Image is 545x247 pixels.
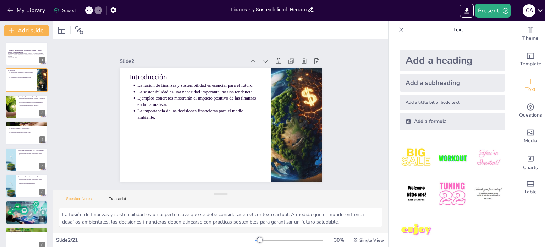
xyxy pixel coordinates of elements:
p: Bonos y préstamos son herramientas clave para la financiación. [9,229,45,231]
div: 6 [39,189,45,195]
img: 4.jpeg [400,177,433,210]
button: Present [475,4,511,18]
div: 4 [39,136,45,143]
button: Export to PowerPoint [460,4,474,18]
p: La sostenibilidad es una necesidad imperante, no una tendencia. [9,73,35,74]
div: 3 [39,110,45,116]
img: 3.jpeg [472,141,505,174]
span: Media [524,137,538,145]
p: Creciente demanda por soluciones sostenibles. [20,182,45,183]
p: Contexto y Panorama General [18,96,45,98]
div: 2 [6,68,48,92]
div: Slide 2 / 21 [56,237,255,243]
p: La conciencia sobre la conservación está en aumento. [20,101,45,102]
div: Change the overall theme [516,21,545,47]
div: 5 [6,148,48,171]
strong: Finanzas y Sostenibilidad: Herramientas para Proteger nuestro Entorno Natural [8,49,42,53]
p: La fusión de finanzas y sostenibilidad es esencial para el futuro. [9,71,35,73]
span: Template [520,60,541,68]
p: La sostenibilidad es una necesidad imperante, no una tendencia. [143,72,266,104]
p: Ejemplos concretos mostrarán el impacto positivo de las finanzas en la naturaleza. [9,74,35,76]
input: Insert title [231,5,307,15]
p: Importancia de la financiación para la conservación. [9,233,45,235]
div: c a [523,4,535,17]
p: Generated with [URL] [8,57,45,58]
div: 5 [39,163,45,169]
p: La naturaleza es una frontera de inversión estratégica. [9,128,45,129]
span: Text [525,86,535,93]
div: 6 [6,174,48,198]
div: Add images, graphics, shapes or video [516,124,545,149]
p: Alineación entre emisores e inversores es esencial. [9,130,45,132]
p: Creciente demanda por soluciones sostenibles. [20,155,45,156]
button: Speaker Notes [59,197,99,204]
div: 4 [6,121,48,145]
p: Los mercados enfrentan desafíos para recompensar resultados positivos. [20,102,45,104]
div: Add text boxes [516,73,545,98]
div: 7 [6,200,48,224]
span: Single View [359,237,384,243]
p: Ejemplos específicos ilustrarán el impacto de cada solución. [9,206,45,207]
div: 2 [39,84,45,90]
div: 1 [6,42,48,65]
span: Questions [519,111,542,119]
p: La importancia de las decisiones financieras para el medio ambiente. [138,91,262,129]
p: Ejemplos prácticos ilustrarán su impacto. [20,183,45,184]
div: Slide 2 [132,38,257,71]
button: Transcript [102,197,133,204]
p: Instrumentos Financieros [8,228,45,230]
div: Add a table [516,175,545,200]
p: Generan rendimientos financieros y un impacto positivo. [9,231,45,232]
p: Soluciones Financieras para la Naturaleza [18,176,45,178]
p: Esta presentación aborda soluciones financieras prioritarias para salvar la naturaleza, explorand... [8,53,45,57]
div: 30 % [330,237,347,243]
p: La transparencia y comunicación son clave para el éxito. [9,132,45,133]
img: 7.jpeg [400,214,433,247]
p: Necesidad de soluciones financieras innovadoras. [20,104,45,106]
div: Add ready made slides [516,47,545,73]
p: Ejemplos concretos mostrarán el impacto positivo de las finanzas en la naturaleza. [141,78,264,117]
p: Desafíos en la implementación de estos instrumentos. [9,232,45,233]
p: 10 soluciones financieras son fundamentales para la conservación. [9,203,45,204]
div: Saved [54,7,76,14]
p: 10 Soluciones Financieras Prioritarias [8,202,45,204]
button: Add slide [4,25,49,36]
button: My Library [5,5,48,16]
p: Soluciones financieras pueden generar resultados positivos. [20,152,45,154]
p: El panorama de financiamiento para la naturaleza es complejo y en evolución. [20,98,45,100]
div: Add a formula [400,113,505,130]
img: 2.jpeg [436,141,469,174]
div: Layout [56,25,67,36]
p: Introducción [8,69,35,71]
p: Instrumentos y mecanismos habilitadores son esenciales. [20,154,45,155]
div: 1 [39,57,45,63]
p: Text [407,21,509,38]
span: Theme [522,34,539,42]
p: Soluciones Financieras para la Naturaleza [18,149,45,151]
p: Naturaleza como Frontera de Inversión [8,122,45,124]
img: 5.jpeg [436,177,469,210]
div: Add a heading [400,50,505,71]
p: Necesidad de métricas claras para evaluar inversiones. [9,129,45,130]
img: 6.jpeg [472,177,505,210]
div: Get real-time input from your audience [516,98,545,124]
span: Table [524,188,537,196]
div: Add a little bit of body text [400,95,505,110]
p: Instrumentos y mecanismos habilitadores son esenciales. [20,180,45,182]
p: Movilizar capital hacia la conservación es clave. [9,207,45,208]
div: Add charts and graphs [516,149,545,175]
p: División en instrumentos financieros y fondos. [9,204,45,206]
textarea: La fusión de finanzas y sostenibilidad es un aspecto clave que se debe considerar en el contexto ... [59,208,382,227]
p: La fusión de finanzas y sostenibilidad es esencial para el futuro. [144,66,267,98]
div: 3 [6,95,48,118]
span: Position [75,26,83,34]
img: 1.jpeg [400,141,433,174]
div: 7 [39,216,45,222]
div: Add a subheading [400,74,505,92]
p: Soluciones financieras pueden generar resultados positivos. [20,179,45,180]
button: c a [523,4,535,18]
p: La importancia de las decisiones financieras para el medio ambiente. [9,77,35,79]
p: Ejemplos prácticos ilustrarán su impacto. [20,156,45,158]
span: Charts [523,164,538,172]
p: Introducción [138,54,269,91]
